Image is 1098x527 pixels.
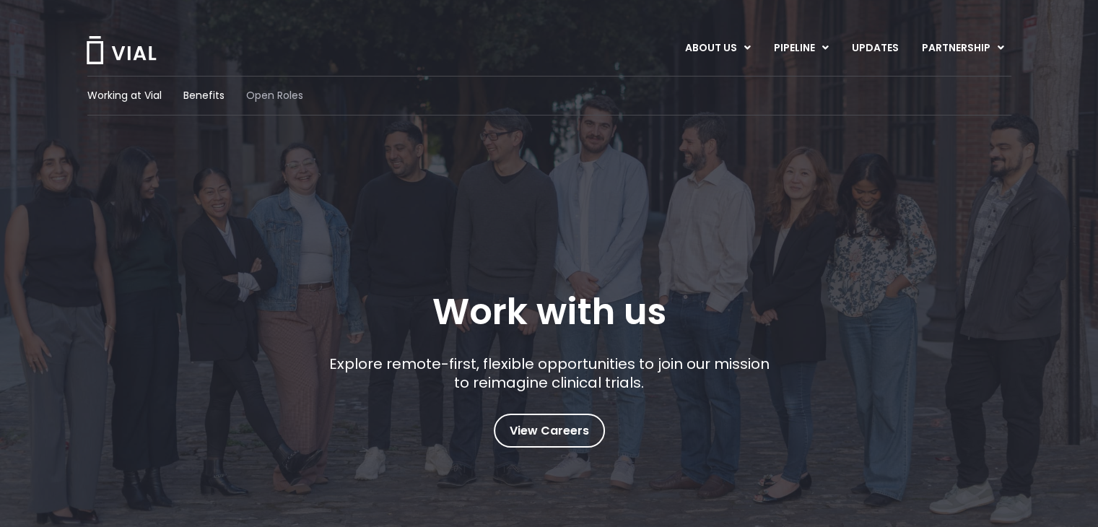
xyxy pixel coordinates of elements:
a: Working at Vial [87,88,162,103]
h1: Work with us [432,291,666,333]
a: Open Roles [246,88,303,103]
a: UPDATES [840,36,910,61]
p: Explore remote-first, flexible opportunities to join our mission to reimagine clinical trials. [323,354,775,392]
img: Vial Logo [85,36,157,64]
a: Benefits [183,88,225,103]
span: View Careers [510,422,589,440]
a: ABOUT USMenu Toggle [674,36,762,61]
a: PIPELINEMenu Toggle [762,36,840,61]
a: View Careers [494,414,605,448]
a: PARTNERSHIPMenu Toggle [910,36,1016,61]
